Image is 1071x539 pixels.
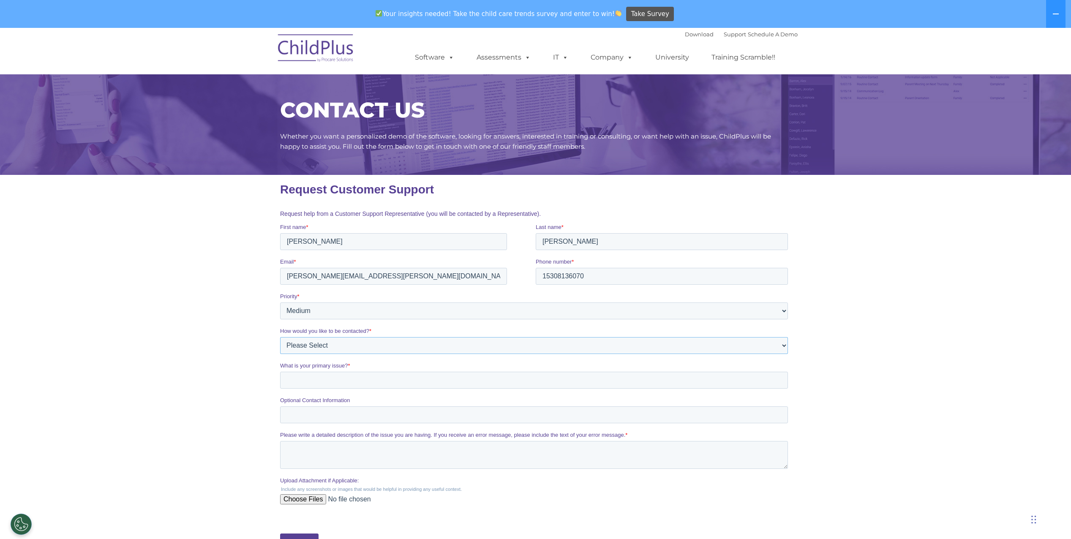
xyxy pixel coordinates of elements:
[11,514,32,535] button: Cookies Settings
[647,49,698,66] a: University
[468,49,539,66] a: Assessments
[685,31,714,38] a: Download
[703,49,784,66] a: Training Scramble!!
[615,10,621,16] img: 👏
[1031,507,1036,532] div: Drag
[372,5,625,22] span: Your insights needed! Take the child care trends survey and enter to win!
[685,31,798,38] font: |
[626,7,674,22] a: Take Survey
[280,132,771,150] span: Whether you want a personalized demo of the software, looking for answers, interested in training...
[280,97,425,123] span: CONTACT US
[1029,498,1071,539] iframe: Chat Widget
[274,28,358,71] img: ChildPlus by Procare Solutions
[724,31,746,38] a: Support
[582,49,641,66] a: Company
[748,31,798,38] a: Schedule A Demo
[545,49,577,66] a: IT
[406,49,463,66] a: Software
[376,10,382,16] img: ✅
[631,7,669,22] span: Take Survey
